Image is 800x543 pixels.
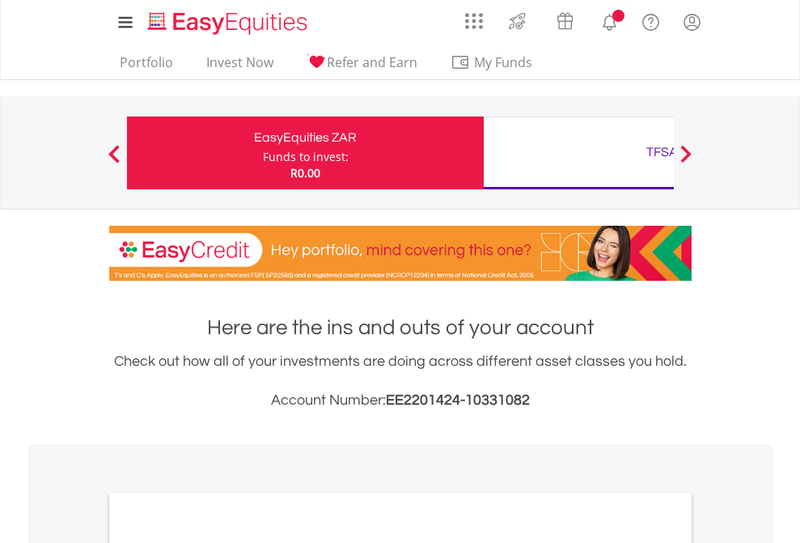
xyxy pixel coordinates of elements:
span: R0.00 [290,165,320,180]
a: Invest Now [200,54,280,79]
a: Notifications [589,4,630,36]
img: vouchers-v2.svg [552,8,578,34]
span: Refer and Earn [327,53,417,71]
a: My Profile [671,4,713,40]
button: Previous [98,153,130,169]
div: Funds to invest: [263,149,349,165]
a: Vouchers [541,4,589,34]
h3: Account Number: [109,389,692,412]
a: FAQ's and Support [630,4,671,36]
button: Next [670,153,702,169]
div: EasyEquities ZAR [137,126,474,149]
span: My Funds [451,52,557,73]
img: grid-menu-icon.svg [465,12,483,30]
div: Check out how all of your investments are doing across different asset classes you hold. [109,350,692,412]
a: Home page [142,4,314,36]
a: Portfolio [113,54,180,79]
a: Refer and Earn [300,54,424,79]
img: EasyEquities_Logo.png [145,10,314,36]
img: thrive-v2.svg [504,8,531,34]
img: EasyCredit Promotion Banner [109,226,692,281]
span: EE2201424-10331082 [386,392,530,408]
a: AppsGrid [455,4,493,30]
h1: Here are the ins and outs of your account [109,313,692,342]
